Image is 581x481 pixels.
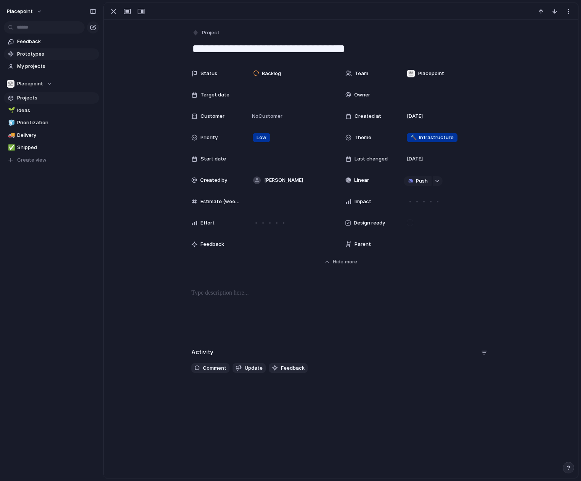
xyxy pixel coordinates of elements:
span: Low [257,134,266,141]
span: 🔨 [411,134,417,140]
span: Push [416,177,428,185]
span: Backlog [262,70,281,77]
span: Start date [201,155,226,163]
button: Placepoint [3,5,46,18]
button: Hidemore [191,255,490,269]
span: Team [355,70,368,77]
span: Shipped [17,144,96,151]
span: Effort [201,219,215,227]
button: 🧊 [7,119,14,127]
span: Placepoint [17,80,43,88]
span: Create view [17,156,47,164]
span: Impact [355,198,371,205]
span: [DATE] [407,112,423,120]
span: more [345,258,357,266]
a: ✅Shipped [4,142,99,153]
span: Owner [354,91,370,99]
span: Feedback [201,240,224,248]
div: ✅ [8,143,13,152]
div: 🧊 [8,119,13,127]
span: Status [201,70,217,77]
span: Estimate (weeks) [201,198,240,205]
button: Update [233,363,266,373]
span: Created at [355,112,381,120]
span: Parent [355,240,371,248]
button: Push [404,176,432,186]
div: 🚚 [8,131,13,139]
a: 🌱Ideas [4,105,99,116]
span: Prioritization [17,119,96,127]
a: 🧊Prioritization [4,117,99,128]
span: Ideas [17,107,96,114]
span: Infrastructure [411,134,454,141]
a: Feedback [4,36,99,47]
span: Project [202,29,220,37]
span: Comment [203,364,226,372]
a: Prototypes [4,48,99,60]
button: Placepoint [4,78,99,90]
span: Target date [201,91,230,99]
div: 🌱 [8,106,13,115]
span: Projects [17,94,96,102]
button: Project [191,27,222,38]
span: No Customer [250,112,282,120]
a: 🚚Delivery [4,130,99,141]
span: Feedback [17,38,96,45]
h2: Activity [191,348,213,357]
span: My projects [17,63,96,70]
span: Prototypes [17,50,96,58]
a: My projects [4,61,99,72]
button: Feedback [269,363,308,373]
span: Placepoint [7,8,33,15]
span: Customer [201,112,225,120]
button: Comment [191,363,230,373]
button: ✅ [7,144,14,151]
span: Design ready [354,219,385,227]
a: Projects [4,92,99,104]
span: Feedback [281,364,305,372]
span: Delivery [17,131,96,139]
span: Last changed [355,155,388,163]
button: Create view [4,154,99,166]
button: 🚚 [7,131,14,139]
span: Priority [201,134,218,141]
span: Placepoint [418,70,444,77]
span: Update [245,364,263,372]
span: Linear [354,176,369,184]
span: [PERSON_NAME] [264,176,303,184]
span: [DATE] [407,155,423,163]
span: Theme [355,134,371,141]
button: 🌱 [7,107,14,114]
span: Created by [200,176,227,184]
